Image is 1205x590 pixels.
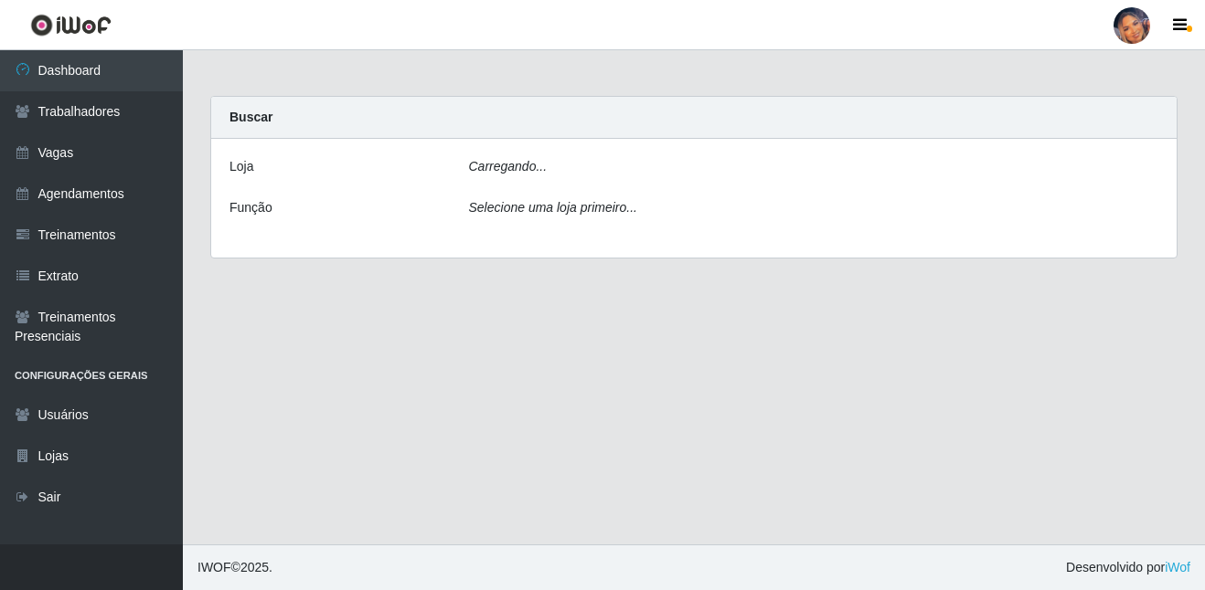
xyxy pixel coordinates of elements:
i: Carregando... [469,159,548,174]
span: Desenvolvido por [1066,558,1190,577]
label: Função [229,198,272,217]
span: © 2025 . [197,558,272,577]
img: CoreUI Logo [30,14,112,37]
label: Loja [229,157,253,176]
a: iWof [1165,560,1190,574]
strong: Buscar [229,110,272,124]
i: Selecione uma loja primeiro... [469,200,637,215]
span: IWOF [197,560,231,574]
